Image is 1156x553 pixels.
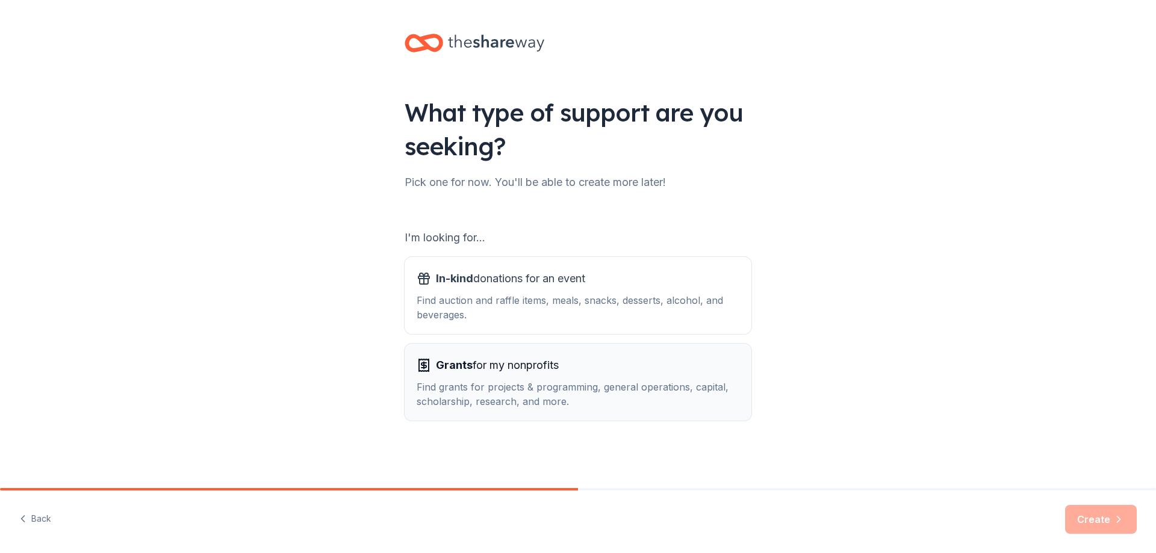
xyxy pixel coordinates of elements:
[417,380,739,409] div: Find grants for projects & programming, general operations, capital, scholarship, research, and m...
[405,228,751,247] div: I'm looking for...
[405,173,751,192] div: Pick one for now. You'll be able to create more later!
[436,269,585,288] span: donations for an event
[405,344,751,421] button: Grantsfor my nonprofitsFind grants for projects & programming, general operations, capital, schol...
[417,293,739,322] div: Find auction and raffle items, meals, snacks, desserts, alcohol, and beverages.
[436,359,473,371] span: Grants
[436,356,559,375] span: for my nonprofits
[19,507,51,532] button: Back
[436,272,473,285] span: In-kind
[405,257,751,334] button: In-kinddonations for an eventFind auction and raffle items, meals, snacks, desserts, alcohol, and...
[405,96,751,163] div: What type of support are you seeking?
